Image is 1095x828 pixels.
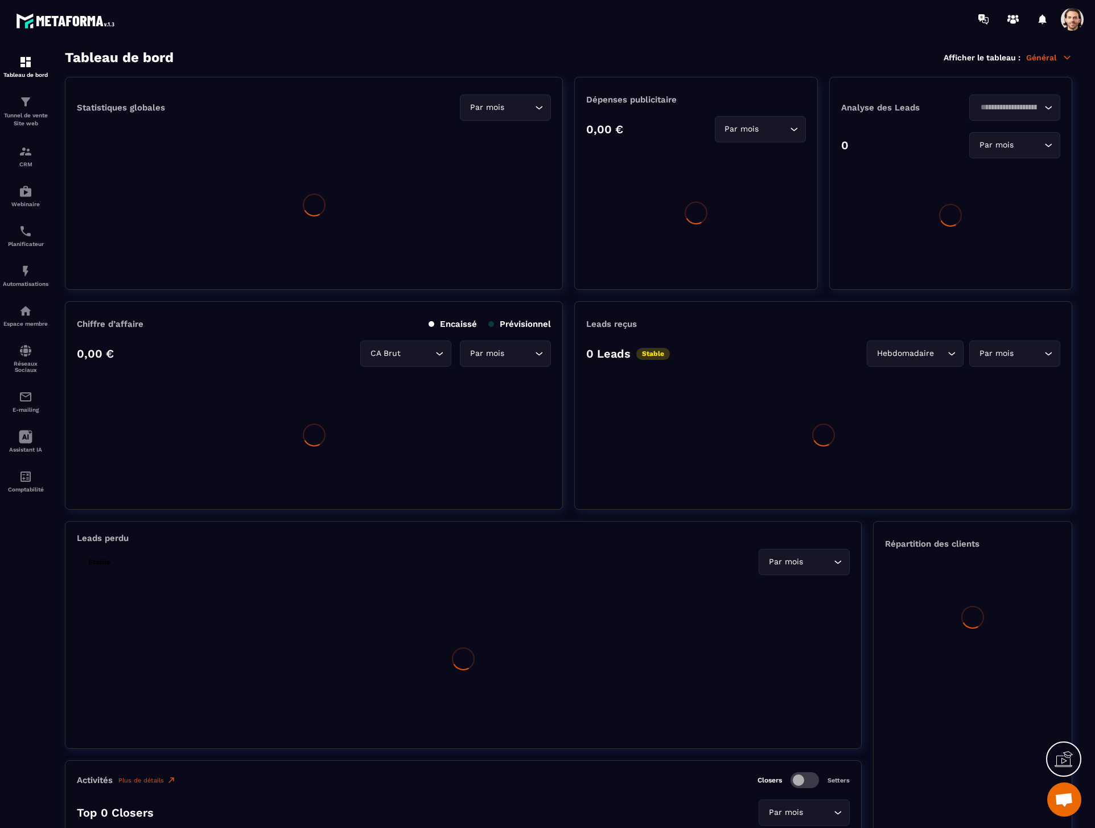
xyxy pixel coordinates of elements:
p: Répartition des clients [885,539,1060,549]
p: Stable [636,348,670,360]
p: Tunnel de vente Site web [3,112,48,128]
input: Search for option [507,101,532,114]
a: automationsautomationsAutomatisations [3,256,48,296]
p: Leads reçus [586,319,637,329]
img: narrow-up-right-o.6b7c60e2.svg [167,776,176,785]
p: Tableau de bord [3,72,48,78]
img: logo [16,10,118,31]
img: formation [19,95,32,109]
p: Afficher le tableau : [944,53,1020,62]
p: Webinaire [3,201,48,207]
div: Open chat [1047,782,1081,817]
span: Hebdomadaire [874,347,936,360]
p: Closers [758,776,782,784]
p: Top 0 Closers [77,806,154,819]
p: 0 [841,138,849,152]
p: 0,00 € [77,347,114,360]
img: social-network [19,344,32,358]
input: Search for option [977,101,1042,114]
p: Leads perdu [77,533,129,543]
h3: Tableau de bord [65,50,174,65]
div: Search for option [969,132,1060,158]
p: Dépenses publicitaire [586,95,805,105]
a: formationformationCRM [3,136,48,176]
p: Général [1026,52,1072,63]
span: Par mois [467,347,507,360]
div: Search for option [969,341,1060,367]
p: Activités [77,775,113,785]
p: Chiffre d’affaire [77,319,143,329]
p: Analyse des Leads [841,103,951,113]
span: Par mois [722,123,761,136]
a: Assistant IA [3,421,48,461]
p: Automatisations [3,281,48,287]
div: Search for option [460,95,551,121]
div: Search for option [360,341,451,367]
div: Search for option [759,800,850,826]
p: CRM [3,161,48,167]
input: Search for option [805,556,831,568]
input: Search for option [936,347,945,360]
div: Search for option [867,341,964,367]
div: Search for option [715,116,806,142]
img: automations [19,264,32,278]
img: automations [19,185,32,198]
div: Search for option [460,341,551,367]
input: Search for option [805,806,831,819]
p: Statistiques globales [77,103,165,113]
p: E-mailing [3,407,48,413]
img: automations [19,304,32,318]
input: Search for option [1016,139,1042,151]
img: scheduler [19,224,32,238]
div: Search for option [759,549,850,575]
img: formation [19,55,32,69]
p: Prévisionnel [488,319,551,329]
img: accountant [19,470,32,483]
p: Planificateur [3,241,48,247]
span: Par mois [766,806,805,819]
a: schedulerschedulerPlanificateur [3,216,48,256]
a: formationformationTunnel de vente Site web [3,87,48,136]
input: Search for option [1016,347,1042,360]
p: Réseaux Sociaux [3,360,48,373]
p: Assistant IA [3,446,48,453]
a: accountantaccountantComptabilité [3,461,48,501]
span: Par mois [766,556,805,568]
a: emailemailE-mailing [3,382,48,421]
p: Espace membre [3,321,48,327]
span: CA Brut [368,347,403,360]
span: Par mois [467,101,507,114]
p: Comptabilité [3,486,48,493]
img: formation [19,145,32,158]
a: social-networksocial-networkRéseaux Sociaux [3,335,48,382]
a: automationsautomationsEspace membre [3,296,48,335]
span: Par mois [977,347,1016,360]
p: Stable [83,556,116,568]
p: 0 Leads [586,347,631,360]
a: automationsautomationsWebinaire [3,176,48,216]
input: Search for option [761,123,787,136]
a: Plus de détails [118,776,176,785]
p: Encaissé [429,319,477,329]
div: Search for option [969,95,1060,121]
span: Par mois [977,139,1016,151]
img: email [19,390,32,404]
p: 0,00 € [586,122,623,136]
a: formationformationTableau de bord [3,47,48,87]
input: Search for option [403,347,433,360]
input: Search for option [507,347,532,360]
p: Setters [828,777,850,784]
